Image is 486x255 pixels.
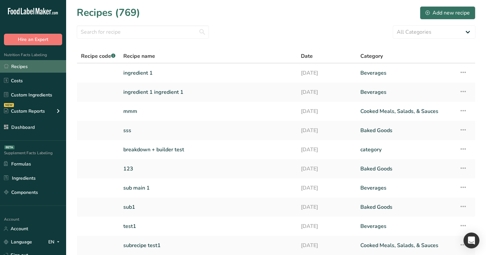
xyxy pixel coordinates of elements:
a: Baked Goods [360,124,451,137]
a: mmm [123,104,293,118]
a: sub1 [123,200,293,214]
input: Search for recipe [77,25,209,39]
a: 123 [123,162,293,176]
a: Baked Goods [360,162,451,176]
a: [DATE] [301,104,352,118]
button: Hire an Expert [4,34,62,45]
a: Baked Goods [360,200,451,214]
a: Beverages [360,85,451,99]
div: BETA [4,145,15,149]
a: Cooked Meals, Salads, & Sauces [360,104,451,118]
a: [DATE] [301,162,352,176]
a: [DATE] [301,219,352,233]
a: Cooked Meals, Salads, & Sauces [360,238,451,252]
a: Beverages [360,181,451,195]
a: breakdown + builder test [123,143,293,157]
a: [DATE] [301,66,352,80]
a: [DATE] [301,143,352,157]
a: [DATE] [301,85,352,99]
a: [DATE] [301,124,352,137]
div: Custom Reports [4,108,45,115]
div: Open Intercom Messenger [464,233,479,248]
span: Category [360,52,383,60]
span: Recipe name [123,52,155,60]
a: sss [123,124,293,137]
a: ingredient 1 [123,66,293,80]
button: Add new recipe [420,6,475,19]
span: Recipe code [81,53,115,60]
div: EN [48,238,62,246]
a: Language [4,236,32,248]
h1: Recipes (769) [77,5,140,20]
a: category [360,143,451,157]
a: [DATE] [301,238,352,252]
div: Add new recipe [425,9,470,17]
a: Beverages [360,66,451,80]
a: Beverages [360,219,451,233]
a: [DATE] [301,200,352,214]
a: ingredient 1 ingredient 1 [123,85,293,99]
a: sub main 1 [123,181,293,195]
a: [DATE] [301,181,352,195]
a: subrecipe test1 [123,238,293,252]
div: NEW [4,103,14,107]
span: Date [301,52,313,60]
a: test1 [123,219,293,233]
